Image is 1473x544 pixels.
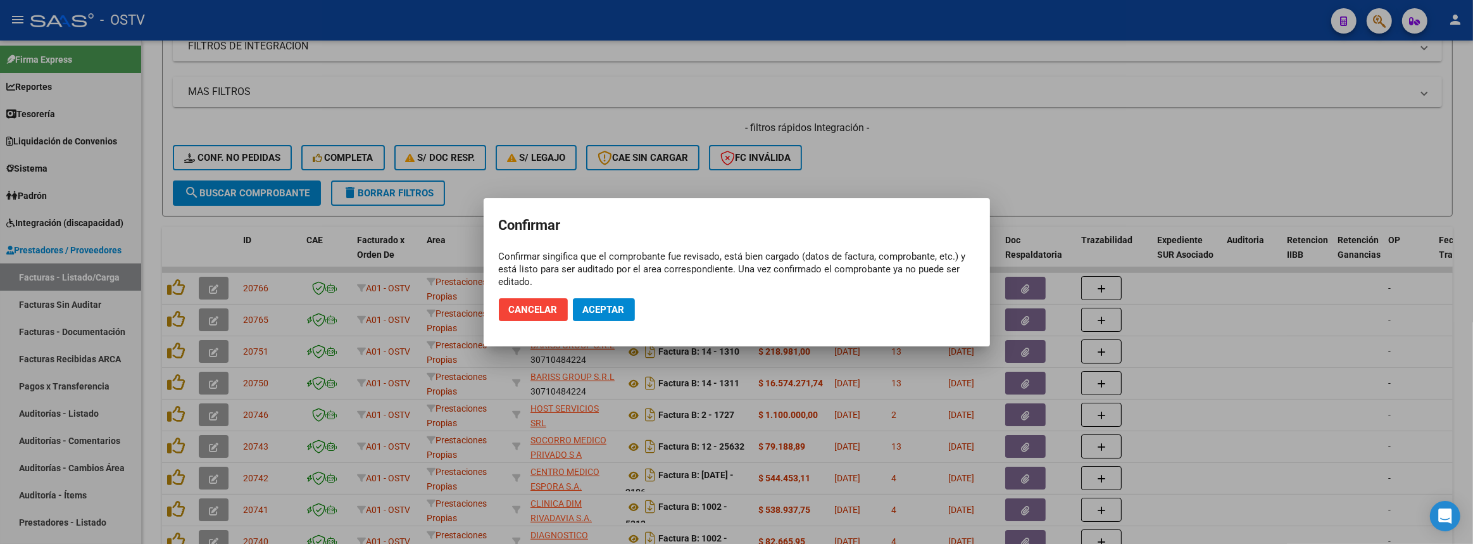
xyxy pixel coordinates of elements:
span: Aceptar [583,304,625,315]
div: Open Intercom Messenger [1430,501,1460,531]
button: Cancelar [499,298,568,321]
div: Confirmar singifica que el comprobante fue revisado, está bien cargado (datos de factura, comprob... [499,250,975,288]
h2: Confirmar [499,213,975,237]
button: Aceptar [573,298,635,321]
span: Cancelar [509,304,558,315]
